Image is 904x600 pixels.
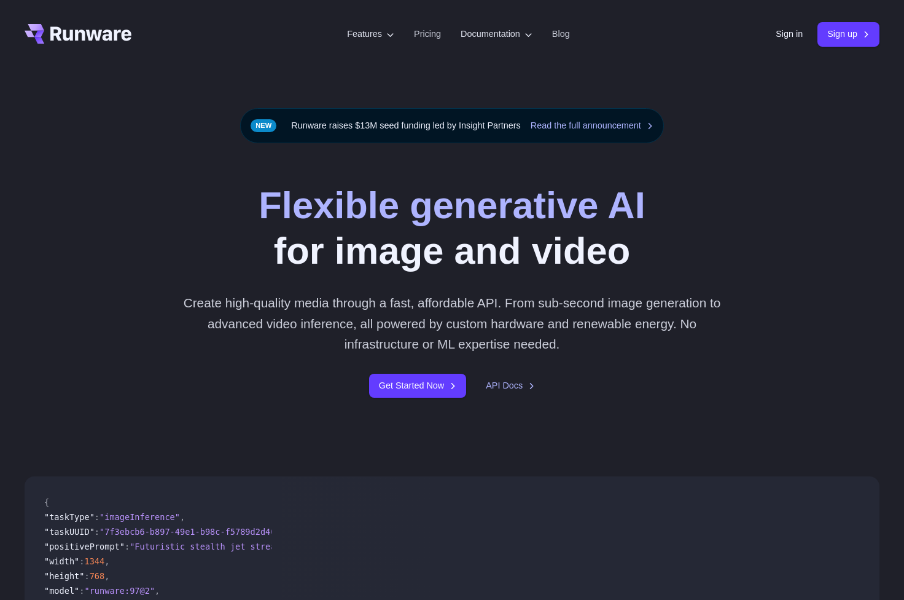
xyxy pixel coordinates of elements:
span: "taskUUID" [44,527,95,537]
span: , [104,571,109,581]
span: 1344 [84,556,104,566]
a: Get Started Now [369,374,466,398]
span: "imageInference" [99,512,180,522]
span: , [180,512,185,522]
span: "positivePrompt" [44,542,125,551]
label: Documentation [461,27,532,41]
span: "width" [44,556,79,566]
span: 768 [90,571,105,581]
span: "runware:97@2" [84,586,155,596]
span: : [84,571,89,581]
span: , [155,586,160,596]
span: "7f3ebcb6-b897-49e1-b98c-f5789d2d40d7" [99,527,290,537]
span: : [125,542,130,551]
label: Features [347,27,394,41]
p: Create high-quality media through a fast, affordable API. From sub-second image generation to adv... [179,293,726,354]
a: API Docs [486,379,535,393]
span: , [104,556,109,566]
span: : [79,586,84,596]
a: Blog [552,27,570,41]
span: "model" [44,586,79,596]
a: Read the full announcement [531,119,653,133]
span: : [79,556,84,566]
span: "height" [44,571,84,581]
a: Sign up [817,22,879,46]
a: Pricing [414,27,441,41]
span: : [95,527,99,537]
a: Go to / [25,24,131,44]
strong: Flexible generative AI [259,184,645,226]
h1: for image and video [259,183,645,273]
span: "Futuristic stealth jet streaking through a neon-lit cityscape with glowing purple exhaust" [130,542,587,551]
span: : [95,512,99,522]
a: Sign in [776,27,803,41]
span: { [44,497,49,507]
span: "taskType" [44,512,95,522]
div: Runware raises $13M seed funding led by Insight Partners [240,108,664,143]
